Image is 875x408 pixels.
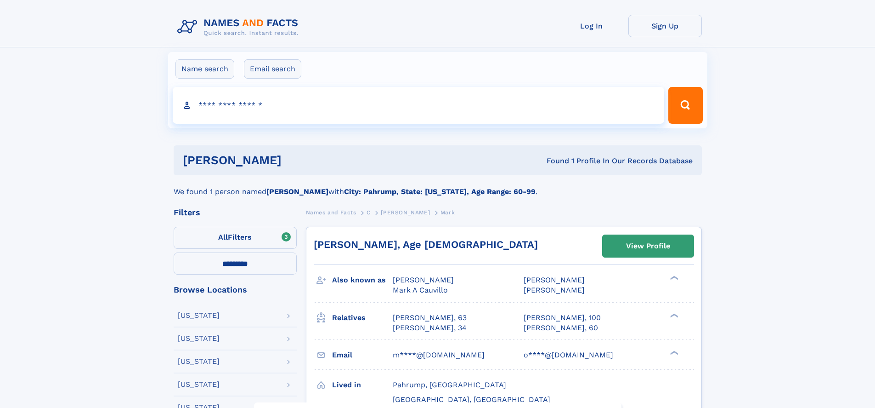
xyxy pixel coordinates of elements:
[524,313,601,323] a: [PERSON_NAME], 100
[668,87,702,124] button: Search Button
[381,209,430,216] span: [PERSON_NAME]
[218,233,228,241] span: All
[393,313,467,323] a: [PERSON_NAME], 63
[668,312,679,318] div: ❯
[178,381,220,388] div: [US_STATE]
[367,209,371,216] span: C
[332,347,393,363] h3: Email
[306,207,356,218] a: Names and Facts
[183,155,414,166] h1: [PERSON_NAME]
[668,350,679,356] div: ❯
[524,276,585,284] span: [PERSON_NAME]
[178,335,220,342] div: [US_STATE]
[332,377,393,393] h3: Lived in
[175,59,234,79] label: Name search
[178,312,220,319] div: [US_STATE]
[393,276,454,284] span: [PERSON_NAME]
[174,208,297,217] div: Filters
[628,15,702,37] a: Sign Up
[367,207,371,218] a: C
[174,286,297,294] div: Browse Locations
[244,59,301,79] label: Email search
[393,395,550,404] span: [GEOGRAPHIC_DATA], [GEOGRAPHIC_DATA]
[314,239,538,250] a: [PERSON_NAME], Age [DEMOGRAPHIC_DATA]
[603,235,694,257] a: View Profile
[524,286,585,294] span: [PERSON_NAME]
[414,156,693,166] div: Found 1 Profile In Our Records Database
[174,15,306,40] img: Logo Names and Facts
[266,187,328,196] b: [PERSON_NAME]
[332,272,393,288] h3: Also known as
[173,87,665,124] input: search input
[174,227,297,249] label: Filters
[555,15,628,37] a: Log In
[174,175,702,197] div: We found 1 person named with .
[344,187,536,196] b: City: Pahrump, State: [US_STATE], Age Range: 60-99
[381,207,430,218] a: [PERSON_NAME]
[626,236,670,257] div: View Profile
[668,275,679,281] div: ❯
[393,380,506,389] span: Pahrump, [GEOGRAPHIC_DATA]
[440,209,455,216] span: Mark
[332,310,393,326] h3: Relatives
[393,286,448,294] span: Mark A Cauvillo
[393,323,467,333] a: [PERSON_NAME], 34
[178,358,220,365] div: [US_STATE]
[524,323,598,333] a: [PERSON_NAME], 60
